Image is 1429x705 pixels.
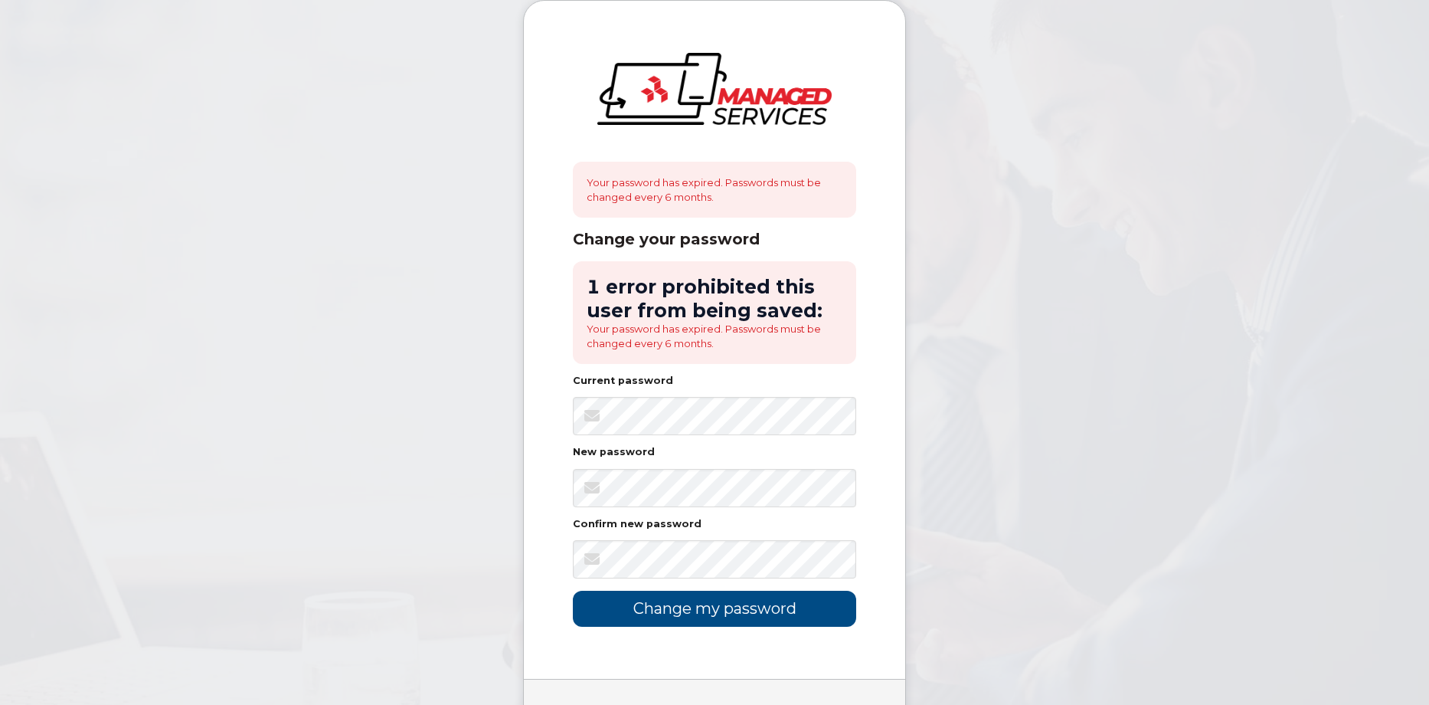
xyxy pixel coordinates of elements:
div: Your password has expired. Passwords must be changed every 6 months. [573,162,856,218]
input: Change my password [573,591,856,627]
label: New password [573,448,655,457]
li: Your password has expired. Passwords must be changed every 6 months. [587,322,842,350]
div: Change your password [573,230,856,249]
label: Current password [573,376,673,386]
img: logo-large.png [597,53,832,125]
label: Confirm new password [573,520,701,530]
h2: 1 error prohibited this user from being saved: [587,275,842,322]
